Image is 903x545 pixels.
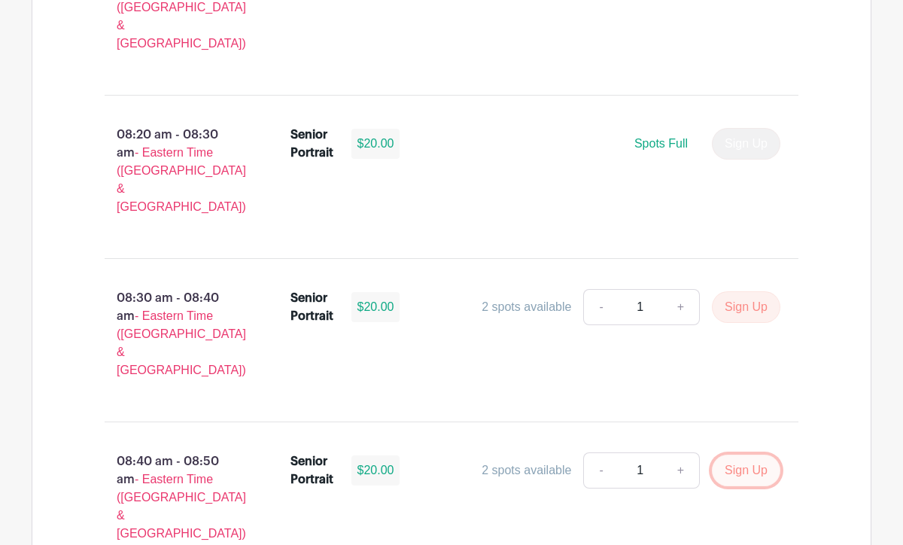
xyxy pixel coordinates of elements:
[351,292,400,322] div: $20.00
[712,455,780,486] button: Sign Up
[117,309,246,376] span: - Eastern Time ([GEOGRAPHIC_DATA] & [GEOGRAPHIC_DATA])
[290,289,333,325] div: Senior Portrait
[290,452,333,489] div: Senior Portrait
[662,452,700,489] a: +
[81,120,266,222] p: 08:20 am - 08:30 am
[117,473,246,540] span: - Eastern Time ([GEOGRAPHIC_DATA] & [GEOGRAPHIC_DATA])
[662,289,700,325] a: +
[583,452,618,489] a: -
[351,455,400,486] div: $20.00
[351,129,400,159] div: $20.00
[117,146,246,213] span: - Eastern Time ([GEOGRAPHIC_DATA] & [GEOGRAPHIC_DATA])
[583,289,618,325] a: -
[634,137,688,150] span: Spots Full
[81,283,266,385] p: 08:30 am - 08:40 am
[482,298,571,316] div: 2 spots available
[712,291,780,323] button: Sign Up
[482,461,571,480] div: 2 spots available
[290,126,333,162] div: Senior Portrait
